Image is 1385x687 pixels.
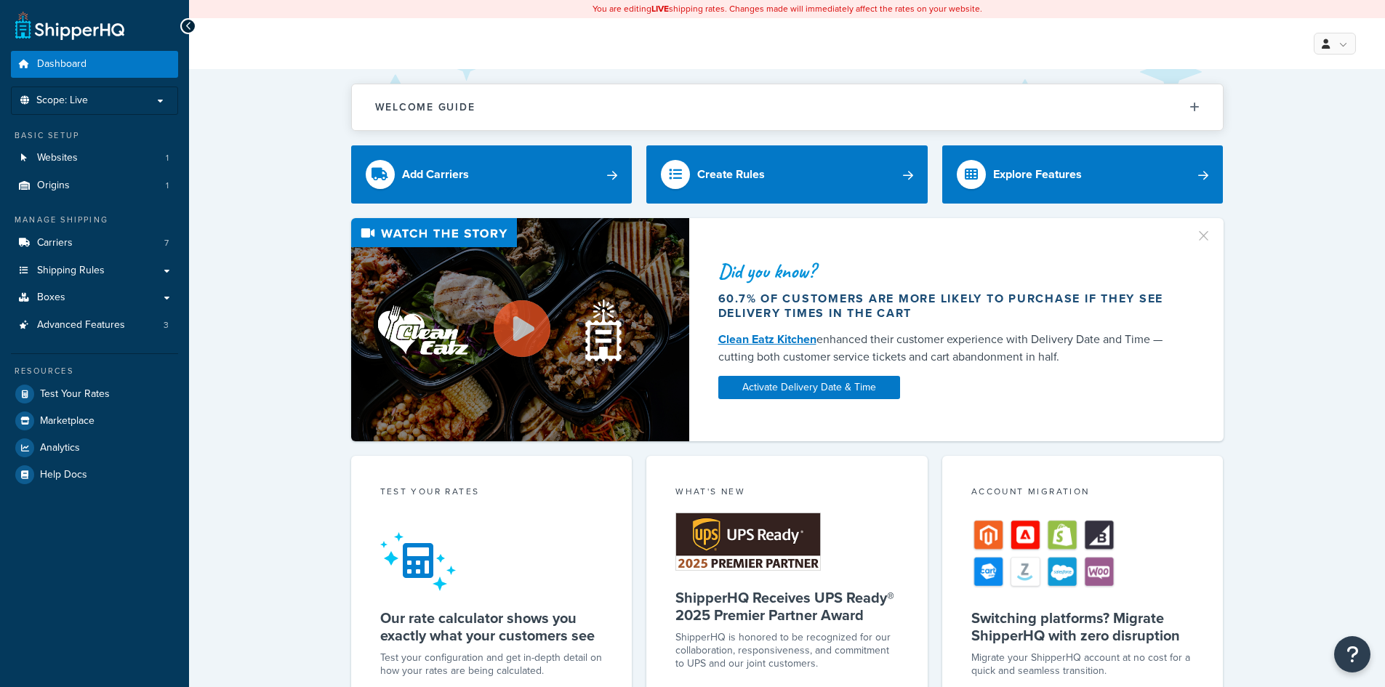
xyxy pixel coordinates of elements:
[697,164,765,185] div: Create Rules
[11,172,178,199] a: Origins1
[646,145,928,204] a: Create Rules
[718,261,1178,281] div: Did you know?
[40,442,80,454] span: Analytics
[402,164,469,185] div: Add Carriers
[942,145,1224,204] a: Explore Features
[11,172,178,199] li: Origins
[675,485,899,502] div: What's New
[718,376,900,399] a: Activate Delivery Date & Time
[375,102,475,113] h2: Welcome Guide
[37,237,73,249] span: Carriers
[37,319,125,332] span: Advanced Features
[675,631,899,670] p: ShipperHQ is honored to be recognized for our collaboration, responsiveness, and commitment to UP...
[11,230,178,257] a: Carriers7
[11,230,178,257] li: Carriers
[11,312,178,339] a: Advanced Features3
[993,164,1082,185] div: Explore Features
[718,331,1178,366] div: enhanced their customer experience with Delivery Date and Time — cutting both customer service ti...
[36,95,88,107] span: Scope: Live
[971,651,1195,678] div: Migrate your ShipperHQ account at no cost for a quick and seamless transition.
[11,408,178,434] a: Marketplace
[11,145,178,172] li: Websites
[11,365,178,377] div: Resources
[11,284,178,311] a: Boxes
[11,312,178,339] li: Advanced Features
[166,152,169,164] span: 1
[166,180,169,192] span: 1
[352,84,1223,130] button: Welcome Guide
[11,435,178,461] a: Analytics
[11,381,178,407] a: Test Your Rates
[40,388,110,401] span: Test Your Rates
[11,145,178,172] a: Websites1
[11,214,178,226] div: Manage Shipping
[40,469,87,481] span: Help Docs
[380,609,603,644] h5: Our rate calculator shows you exactly what your customers see
[37,180,70,192] span: Origins
[37,58,87,71] span: Dashboard
[971,485,1195,502] div: Account Migration
[718,292,1178,321] div: 60.7% of customers are more likely to purchase if they see delivery times in the cart
[380,651,603,678] div: Test your configuration and get in-depth detail on how your rates are being calculated.
[971,609,1195,644] h5: Switching platforms? Migrate ShipperHQ with zero disruption
[651,2,669,15] b: LIVE
[1334,636,1370,672] button: Open Resource Center
[11,257,178,284] a: Shipping Rules
[11,51,178,78] a: Dashboard
[675,589,899,624] h5: ShipperHQ Receives UPS Ready® 2025 Premier Partner Award
[40,415,95,427] span: Marketplace
[37,152,78,164] span: Websites
[718,331,816,347] a: Clean Eatz Kitchen
[164,237,169,249] span: 7
[351,218,689,441] img: Video thumbnail
[351,145,633,204] a: Add Carriers
[380,485,603,502] div: Test your rates
[164,319,169,332] span: 3
[11,129,178,142] div: Basic Setup
[37,292,65,304] span: Boxes
[37,265,105,277] span: Shipping Rules
[11,462,178,488] a: Help Docs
